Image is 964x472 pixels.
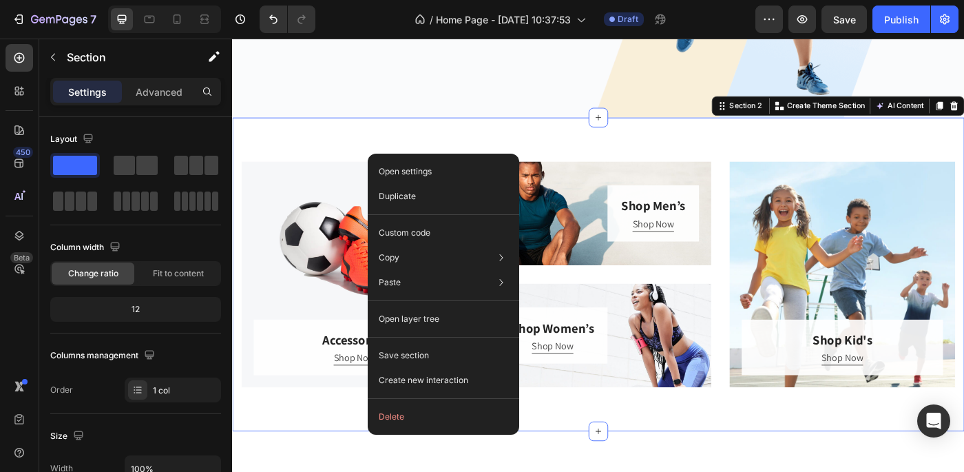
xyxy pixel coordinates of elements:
[153,267,204,280] span: Fit to content
[379,252,399,264] p: Copy
[300,315,423,340] h2: Shop Women’s
[286,139,541,256] div: Background Image
[136,85,182,99] p: Advanced
[153,384,218,397] div: 1 col
[379,165,432,178] p: Open settings
[50,130,96,149] div: Layout
[379,373,468,387] p: Create new interaction
[68,85,107,99] p: Settings
[90,11,96,28] p: 7
[286,277,541,394] div: Overlay
[286,277,541,394] div: Background Image
[626,70,714,83] p: Create Theme Section
[50,427,87,446] div: Size
[884,12,919,27] div: Publish
[50,347,158,365] div: Columns management
[379,349,429,362] p: Save section
[379,313,439,325] p: Open layer tree
[872,6,930,33] button: Publish
[373,404,514,429] button: Delete
[10,252,33,263] div: Beta
[430,12,433,27] span: /
[6,6,103,33] button: 7
[68,267,118,280] span: Change ratio
[379,276,401,289] p: Paste
[561,139,816,394] div: Overlay
[286,139,541,256] div: Overlay
[13,147,33,158] div: 450
[917,404,950,438] div: Open Intercom Messenger
[723,68,784,85] button: AI Content
[425,178,525,201] p: Shop Men’s
[589,329,788,353] h2: Shop Kid's
[379,190,416,203] p: Duplicate
[379,227,430,239] p: Custom code
[50,384,73,396] div: Order
[561,139,816,394] div: Background Image
[618,13,638,25] span: Draft
[260,6,315,33] div: Undo/Redo
[232,39,964,472] iframe: Design area
[665,353,712,369] button: Shop Now
[452,202,499,218] button: Shop Now
[436,12,571,27] span: Home Page - [DATE] 10:37:53
[821,6,867,33] button: Save
[558,70,600,83] div: Section 2
[50,238,123,257] div: Column width
[67,49,180,65] p: Section
[338,340,385,356] button: Shop Now
[53,300,218,319] div: 12
[833,14,856,25] span: Save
